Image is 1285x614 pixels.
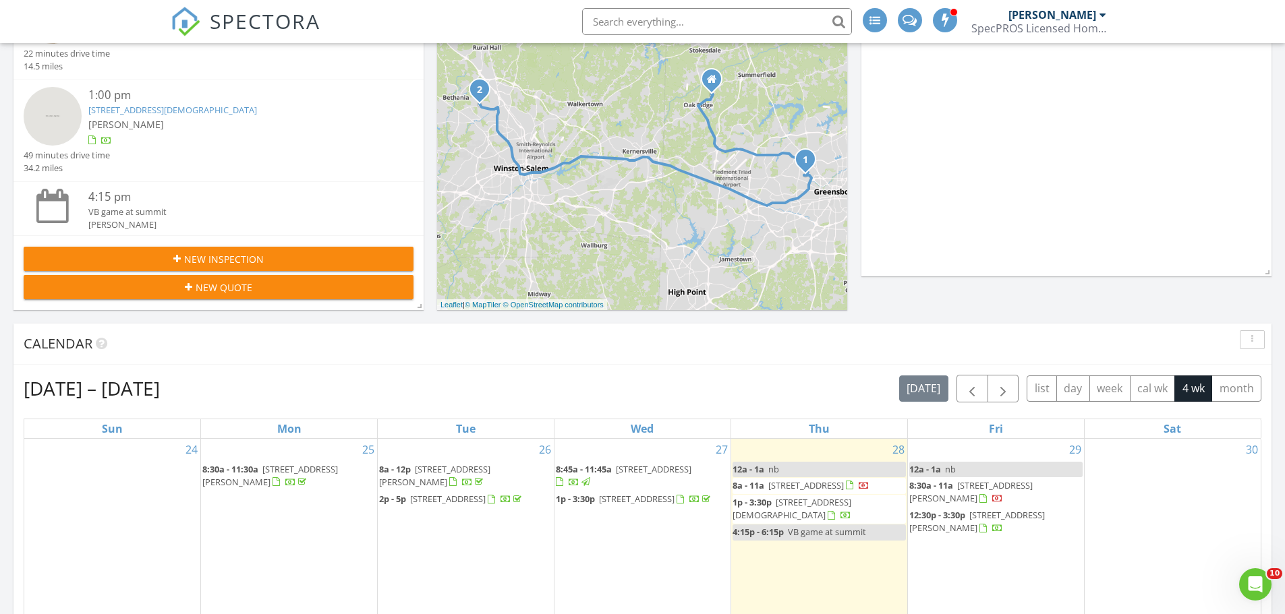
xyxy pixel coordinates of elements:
button: New Quote [24,275,413,299]
button: 4 wk [1174,375,1212,402]
a: 8:30a - 11a [STREET_ADDRESS][PERSON_NAME] [909,479,1033,504]
span: New Quote [196,280,252,295]
a: 8:30a - 11a [STREET_ADDRESS][PERSON_NAME] [909,478,1083,507]
button: Next [988,375,1019,402]
a: SPECTORA [171,18,320,47]
div: VB game at summit [88,206,381,218]
span: 2p - 5p [379,493,406,505]
div: 4:15 pm [88,189,381,206]
span: 8a - 12p [379,463,411,475]
div: 1:00 pm [88,87,381,104]
span: 12a - 1a [909,463,941,475]
div: 2912 New Hanover Dr, Greensboro, NC 27408 [805,159,813,167]
a: Leaflet [440,301,463,309]
a: Thursday [806,419,832,438]
a: [STREET_ADDRESS][DEMOGRAPHIC_DATA] [88,104,257,116]
span: [STREET_ADDRESS][PERSON_NAME] [202,463,338,488]
a: Monday [275,419,304,438]
span: [PERSON_NAME] [88,118,164,131]
span: Calendar [24,334,92,352]
span: 8:30a - 11a [909,479,953,491]
button: cal wk [1130,375,1176,402]
a: 1p - 3:30p [STREET_ADDRESS] [556,493,713,505]
span: [STREET_ADDRESS][DEMOGRAPHIC_DATA] [733,496,851,521]
a: 8a - 11a [STREET_ADDRESS] [733,479,869,491]
span: [STREET_ADDRESS] [616,463,691,475]
button: [DATE] [899,375,948,402]
div: | [437,299,607,311]
iframe: Intercom live chat [1239,568,1272,601]
h2: [DATE] – [DATE] [24,375,160,402]
span: [STREET_ADDRESS][PERSON_NAME] [909,479,1033,504]
div: 14.5 miles [24,60,110,73]
a: 8:30a - 11:30a [STREET_ADDRESS][PERSON_NAME] [202,463,338,488]
a: 1p - 3:30p [STREET_ADDRESS][DEMOGRAPHIC_DATA] [733,495,906,524]
span: [STREET_ADDRESS][PERSON_NAME] [909,509,1045,534]
input: Search everything... [582,8,852,35]
div: 5327 Becks Church Rd, Winston-Salem, NC 27106 [480,89,488,97]
a: © OpenStreetMap contributors [503,301,604,309]
span: 8a - 11a [733,479,764,491]
a: 1p - 3:30p [STREET_ADDRESS] [556,491,729,508]
div: 22 minutes drive time [24,47,110,60]
a: Go to August 28, 2025 [890,439,907,460]
i: 1 [803,156,808,165]
button: list [1027,375,1057,402]
span: 8:30a - 11:30a [202,463,258,475]
a: Go to August 29, 2025 [1066,439,1084,460]
a: 2p - 5p [STREET_ADDRESS] [379,493,524,505]
a: Wednesday [628,419,656,438]
span: 4:15p - 6:15p [733,526,784,538]
div: [PERSON_NAME] [1008,8,1096,22]
span: SPECTORA [210,7,320,35]
a: 8:45a - 11:45a [STREET_ADDRESS] [556,463,691,488]
div: [PERSON_NAME] [88,218,381,231]
div: 2714 Colton Dr, Oak Ridge NC 27310 [712,79,720,87]
button: day [1056,375,1090,402]
a: Tuesday [453,419,478,438]
span: nb [945,463,956,475]
a: 8:30a - 11:30a [STREET_ADDRESS][PERSON_NAME] [202,462,376,491]
a: Go to August 26, 2025 [536,439,554,460]
span: 8:45a - 11:45a [556,463,612,475]
span: 1p - 3:30p [556,493,595,505]
button: New Inspection [24,247,413,271]
span: 12:30p - 3:30p [909,509,965,521]
a: Friday [986,419,1006,438]
i: 2 [477,86,482,95]
span: VB game at summit [788,526,866,538]
a: 1p - 3:30p [STREET_ADDRESS][DEMOGRAPHIC_DATA] [733,496,851,521]
span: [STREET_ADDRESS] [768,479,844,491]
img: streetview [24,87,82,145]
span: 12a - 1a [733,463,764,475]
a: 8a - 12p [STREET_ADDRESS][PERSON_NAME] [379,462,552,491]
a: 8a - 11a [STREET_ADDRESS] [733,478,906,494]
a: 2p - 5p [STREET_ADDRESS] [379,491,552,508]
div: 49 minutes drive time [24,149,110,162]
a: Go to August 30, 2025 [1243,439,1261,460]
a: 1:00 pm [STREET_ADDRESS][DEMOGRAPHIC_DATA] [PERSON_NAME] 49 minutes drive time 34.2 miles [24,87,413,175]
span: 10 [1267,568,1282,579]
div: SpecPROS Licensed Home Inspectors [971,22,1106,35]
span: 1p - 3:30p [733,496,772,508]
span: [STREET_ADDRESS] [599,493,675,505]
img: The Best Home Inspection Software - Spectora [171,7,200,36]
button: Previous [956,375,988,402]
a: 12:30p - 3:30p [STREET_ADDRESS][PERSON_NAME] [909,508,1083,536]
a: 12:30p - 3:30p [STREET_ADDRESS][PERSON_NAME] [909,509,1045,534]
button: week [1089,375,1131,402]
a: 8:45a - 11:45a [STREET_ADDRESS] [556,462,729,491]
a: Go to August 25, 2025 [360,439,377,460]
a: 8a - 12p [STREET_ADDRESS][PERSON_NAME] [379,463,490,488]
a: Go to August 27, 2025 [713,439,731,460]
a: © MapTiler [465,301,501,309]
a: Go to August 24, 2025 [183,439,200,460]
div: 34.2 miles [24,162,110,175]
span: New Inspection [184,252,264,266]
span: [STREET_ADDRESS][PERSON_NAME] [379,463,490,488]
a: Saturday [1161,419,1184,438]
span: [STREET_ADDRESS] [410,493,486,505]
button: month [1211,375,1261,402]
span: nb [768,463,779,475]
a: Sunday [99,419,125,438]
